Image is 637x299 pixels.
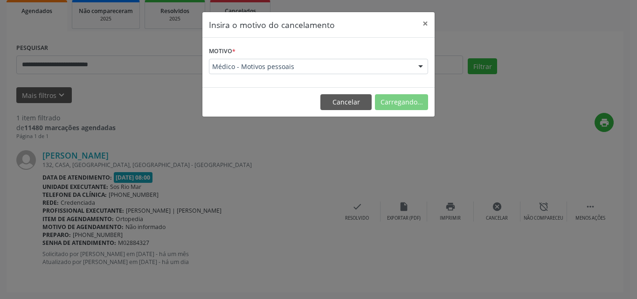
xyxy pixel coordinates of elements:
[416,12,435,35] button: Close
[209,19,335,31] h5: Insira o motivo do cancelamento
[212,62,409,71] span: Médico - Motivos pessoais
[320,94,372,110] button: Cancelar
[375,94,428,110] button: Carregando...
[209,44,235,59] label: Motivo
